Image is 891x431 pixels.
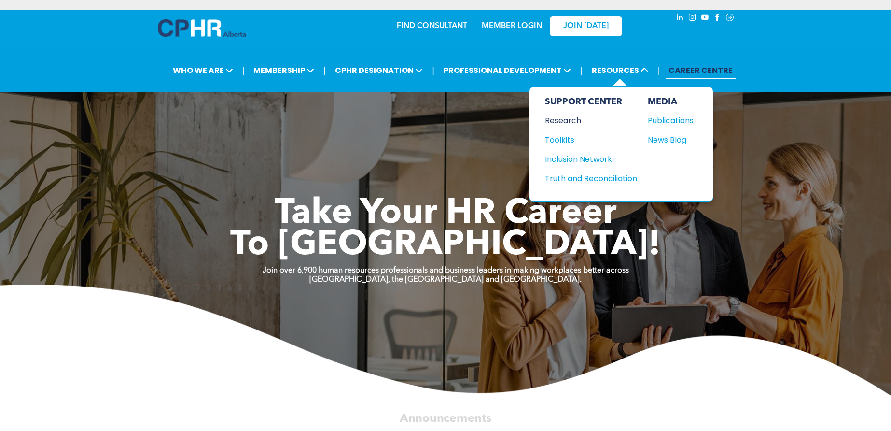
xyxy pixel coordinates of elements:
img: A blue and white logo for cp alberta [158,19,246,37]
div: Inclusion Network [545,153,628,165]
a: Social network [724,12,735,25]
span: To [GEOGRAPHIC_DATA]! [230,228,661,263]
span: WHO WE ARE [170,61,236,79]
a: Inclusion Network [545,153,637,165]
span: RESOURCES [589,61,651,79]
li: | [432,60,434,80]
a: CAREER CENTRE [666,61,736,79]
strong: [GEOGRAPHIC_DATA], the [GEOGRAPHIC_DATA] and [GEOGRAPHIC_DATA]. [309,276,582,284]
div: Toolkits [545,134,628,146]
a: Research [545,115,637,127]
a: facebook [712,12,723,25]
div: MEDIA [648,97,694,107]
a: Publications [648,115,694,127]
div: Publications [648,115,689,127]
li: | [242,60,245,80]
a: linkedin [674,12,685,25]
a: JOIN [DATE] [550,16,622,36]
a: instagram [687,12,697,25]
a: FIND CONSULTANT [397,22,467,30]
div: News Blog [648,134,689,146]
span: CPHR DESIGNATION [332,61,426,79]
div: Research [545,115,628,127]
a: Toolkits [545,134,637,146]
a: News Blog [648,134,694,146]
span: PROFESSIONAL DEVELOPMENT [441,61,574,79]
a: Truth and Reconciliation [545,172,637,185]
li: | [580,60,583,80]
strong: Join over 6,900 human resources professionals and business leaders in making workplaces better ac... [263,267,629,274]
li: | [323,60,326,80]
div: Truth and Reconciliation [545,172,628,185]
div: SUPPORT CENTER [545,97,637,107]
a: youtube [699,12,710,25]
a: MEMBER LOGIN [482,22,542,30]
span: MEMBERSHIP [251,61,317,79]
span: Announcements [400,413,491,424]
span: JOIN [DATE] [563,22,609,31]
li: | [657,60,660,80]
span: Take Your HR Career [275,197,617,231]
